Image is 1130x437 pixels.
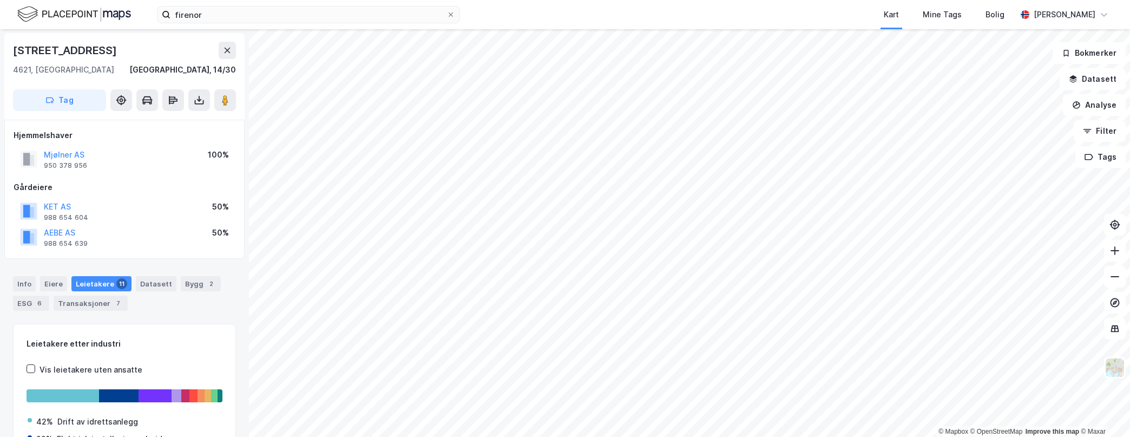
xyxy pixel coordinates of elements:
[1076,385,1130,437] iframe: Chat Widget
[14,129,235,142] div: Hjemmelshaver
[136,276,176,291] div: Datasett
[34,298,45,309] div: 6
[71,276,132,291] div: Leietakere
[923,8,962,21] div: Mine Tags
[116,278,127,289] div: 11
[1074,120,1126,142] button: Filter
[129,63,236,76] div: [GEOGRAPHIC_DATA], 14/30
[40,363,142,376] div: Vis leietakere uten ansatte
[206,278,216,289] div: 2
[170,6,446,23] input: Søk på adresse, matrikkel, gårdeiere, leietakere eller personer
[57,415,138,428] div: Drift av idrettsanlegg
[1105,357,1125,378] img: Z
[14,181,235,194] div: Gårdeiere
[212,226,229,239] div: 50%
[13,42,119,59] div: [STREET_ADDRESS]
[44,213,88,222] div: 988 654 604
[1034,8,1095,21] div: [PERSON_NAME]
[36,415,53,428] div: 42%
[986,8,1004,21] div: Bolig
[13,276,36,291] div: Info
[44,161,87,170] div: 950 378 956
[938,428,968,435] a: Mapbox
[1060,68,1126,90] button: Datasett
[212,200,229,213] div: 50%
[17,5,131,24] img: logo.f888ab2527a4732fd821a326f86c7f29.svg
[208,148,229,161] div: 100%
[13,296,49,311] div: ESG
[40,276,67,291] div: Eiere
[181,276,221,291] div: Bygg
[1063,94,1126,116] button: Analyse
[44,239,88,248] div: 988 654 639
[113,298,123,309] div: 7
[13,63,114,76] div: 4621, [GEOGRAPHIC_DATA]
[970,428,1023,435] a: OpenStreetMap
[1053,42,1126,64] button: Bokmerker
[54,296,128,311] div: Transaksjoner
[884,8,899,21] div: Kart
[27,337,222,350] div: Leietakere etter industri
[1026,428,1079,435] a: Improve this map
[1075,146,1126,168] button: Tags
[13,89,106,111] button: Tag
[1076,385,1130,437] div: Kontrollprogram for chat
